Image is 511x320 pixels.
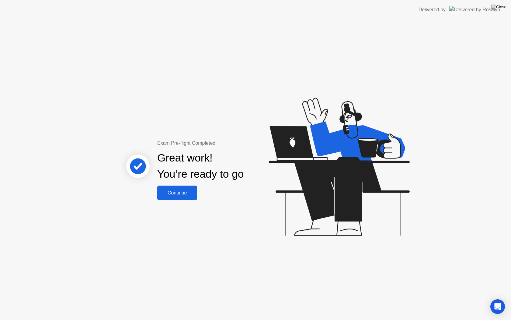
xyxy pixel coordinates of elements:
[419,6,446,13] div: Delivered by
[157,186,197,200] button: Continue
[491,5,506,9] img: Close
[490,299,505,314] div: Open Intercom Messenger
[157,140,283,147] div: Exam Pre-flight Completed
[157,150,244,182] div: Great work! You’re ready to go
[449,6,500,13] img: Delivered by Rosalyn
[159,190,195,196] div: Continue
